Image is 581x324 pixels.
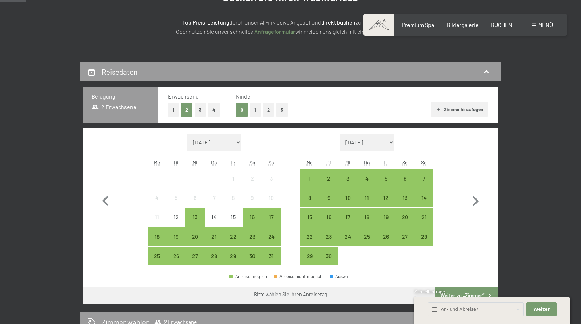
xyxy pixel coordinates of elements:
strong: direkt buchen [321,19,356,26]
div: Anreise nicht möglich [243,188,262,207]
div: Anreise nicht möglich [167,188,185,207]
div: Anreise nicht möglich [167,208,185,227]
div: Wed Aug 27 2025 [185,247,204,265]
div: Tue Sep 16 2025 [319,208,338,227]
div: Mon Sep 15 2025 [300,208,319,227]
abbr: Freitag [384,160,388,166]
div: 1 [224,176,242,193]
div: Thu Sep 04 2025 [357,169,376,188]
div: Anreise möglich [357,188,376,207]
div: Fri Aug 29 2025 [224,247,243,265]
div: Tue Aug 19 2025 [167,227,185,246]
div: Mon Sep 08 2025 [300,188,319,207]
div: Anreise möglich [300,247,319,265]
div: 17 [339,214,357,232]
abbr: Dienstag [174,160,178,166]
div: Fri Aug 08 2025 [224,188,243,207]
div: Anreise möglich [396,208,414,227]
div: 19 [377,214,394,232]
div: 16 [320,214,338,232]
div: Anreise möglich [167,247,185,265]
div: Fri Sep 12 2025 [376,188,395,207]
div: 14 [415,195,433,212]
span: Erwachsene [168,93,199,100]
div: Anreise nicht möglich [262,188,281,207]
abbr: Dienstag [326,160,331,166]
div: Anreise möglich [376,208,395,227]
button: 1 [168,103,179,117]
div: 30 [320,253,338,271]
div: 21 [415,214,433,232]
div: 7 [415,176,433,193]
div: Fri Sep 26 2025 [376,227,395,246]
div: 29 [301,253,318,271]
div: Sun Aug 24 2025 [262,227,281,246]
div: Mon Sep 22 2025 [300,227,319,246]
abbr: Mittwoch [345,160,350,166]
div: Anreise nicht möglich [224,188,243,207]
div: Anreise möglich [338,169,357,188]
div: Anreise möglich [414,188,433,207]
strong: Top Preis-Leistung [182,19,229,26]
div: Fri Aug 01 2025 [224,169,243,188]
div: 25 [358,234,376,251]
div: Anreise möglich [300,169,319,188]
a: Premium Spa [402,21,434,28]
button: 4 [208,103,220,117]
div: 30 [243,253,261,271]
div: 23 [243,234,261,251]
div: Anreise möglich [357,227,376,246]
span: Schnellanfrage [414,289,445,295]
div: Sat Sep 20 2025 [396,208,414,227]
div: Thu Sep 11 2025 [357,188,376,207]
div: 25 [148,253,166,271]
div: Anreise möglich [148,227,167,246]
a: BUCHEN [491,21,512,28]
button: Weiter [526,302,556,317]
div: Anreise möglich [185,227,204,246]
div: 6 [396,176,414,193]
div: Abreise nicht möglich [274,274,323,279]
div: 20 [186,234,204,251]
button: 1 [250,103,261,117]
div: Mon Sep 29 2025 [300,247,319,265]
div: Anreise möglich [396,188,414,207]
div: Mon Sep 01 2025 [300,169,319,188]
div: 13 [186,214,204,232]
span: 2 Erwachsene [92,103,137,111]
div: 10 [339,195,357,212]
div: 12 [167,214,185,232]
div: 2 [243,176,261,193]
div: 12 [377,195,394,212]
div: 9 [243,195,261,212]
abbr: Samstag [402,160,407,166]
div: Anreise möglich [300,208,319,227]
div: Sun Sep 28 2025 [414,227,433,246]
div: 27 [186,253,204,271]
div: Wed Sep 10 2025 [338,188,357,207]
div: Anreise möglich [414,169,433,188]
abbr: Freitag [231,160,235,166]
div: 5 [167,195,185,212]
div: Sun Aug 10 2025 [262,188,281,207]
div: Fri Aug 22 2025 [224,227,243,246]
div: Anreise möglich [376,227,395,246]
div: Anreise möglich [205,227,224,246]
div: 3 [262,176,280,193]
div: 26 [377,234,394,251]
div: Thu Aug 14 2025 [205,208,224,227]
button: 3 [276,103,288,117]
abbr: Montag [306,160,313,166]
a: Bildergalerie [447,21,479,28]
abbr: Montag [154,160,160,166]
div: Anreise nicht möglich [243,169,262,188]
div: Anreise möglich [414,208,433,227]
div: 23 [320,234,338,251]
div: Anreise möglich [319,227,338,246]
div: 5 [377,176,394,193]
div: 19 [167,234,185,251]
div: Anreise nicht möglich [205,208,224,227]
button: 0 [236,103,248,117]
div: 22 [301,234,318,251]
div: Thu Sep 18 2025 [357,208,376,227]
